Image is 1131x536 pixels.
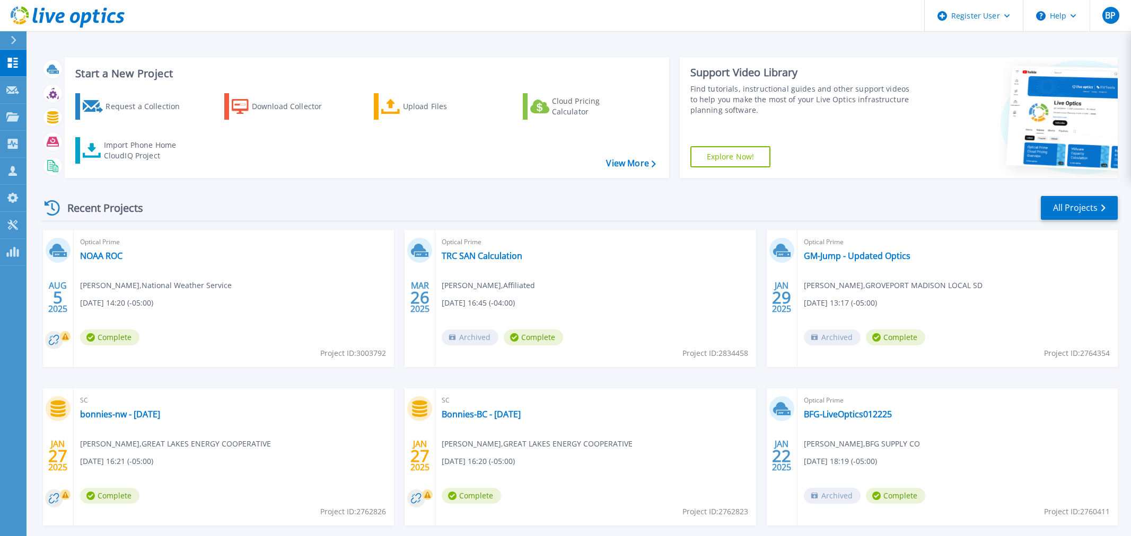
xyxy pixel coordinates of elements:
span: SC [442,395,749,406]
span: [PERSON_NAME] , National Weather Service [80,280,232,291]
a: Cloud Pricing Calculator [523,93,641,120]
span: Optical Prime [80,236,388,248]
div: JAN 2025 [410,436,430,475]
span: Archived [442,329,498,345]
div: AUG 2025 [48,278,68,317]
span: SC [80,395,388,406]
a: Upload Files [374,93,492,120]
span: [PERSON_NAME] , GREAT LAKES ENERGY COOPERATIVE [442,438,633,450]
span: 5 [53,293,63,302]
span: [DATE] 18:19 (-05:00) [804,455,877,467]
span: Archived [804,488,861,504]
a: bonnies-nw - [DATE] [80,409,160,419]
span: [DATE] 13:17 (-05:00) [804,297,877,309]
a: Download Collector [224,93,343,120]
a: View More [606,158,655,168]
a: NOAA ROC [80,251,122,261]
a: Bonnies-BC - [DATE] [442,409,521,419]
span: [DATE] 16:21 (-05:00) [80,455,153,467]
span: [DATE] 16:45 (-04:00) [442,297,515,309]
div: JAN 2025 [771,278,792,317]
div: MAR 2025 [410,278,430,317]
span: Optical Prime [804,236,1111,248]
div: Cloud Pricing Calculator [552,96,637,117]
span: Archived [804,329,861,345]
span: [PERSON_NAME] , Affiliated [442,280,535,291]
span: Project ID: 2762823 [682,506,748,517]
a: BFG-LiveOptics012225 [804,409,892,419]
div: Recent Projects [41,195,157,221]
span: Project ID: 2834458 [682,347,748,359]
span: Complete [866,329,925,345]
span: 22 [772,451,791,460]
div: Find tutorials, instructional guides and other support videos to help you make the most of your L... [690,84,915,115]
a: TRC SAN Calculation [442,251,522,261]
span: 27 [48,451,67,460]
div: Import Phone Home CloudIQ Project [104,140,187,161]
span: [DATE] 14:20 (-05:00) [80,297,153,309]
span: Project ID: 2760411 [1044,506,1110,517]
div: JAN 2025 [771,436,792,475]
span: Optical Prime [442,236,749,248]
span: Project ID: 3003792 [320,347,386,359]
div: Request a Collection [106,96,190,117]
span: Complete [80,329,139,345]
div: Download Collector [252,96,337,117]
span: 29 [772,293,791,302]
span: [PERSON_NAME] , GROVEPORT MADISON LOCAL SD [804,280,983,291]
span: Complete [504,329,563,345]
a: GM-Jump - Updated Optics [804,251,910,261]
a: Request a Collection [75,93,194,120]
span: Complete [866,488,925,504]
span: [PERSON_NAME] , BFG SUPPLY CO [804,438,920,450]
a: All Projects [1041,196,1118,220]
span: Project ID: 2762826 [320,506,386,517]
span: Project ID: 2764354 [1044,347,1110,359]
h3: Start a New Project [75,68,655,79]
span: BP [1105,11,1116,20]
span: Complete [80,488,139,504]
div: Support Video Library [690,66,915,79]
a: Explore Now! [690,146,771,167]
span: 27 [410,451,429,460]
div: JAN 2025 [48,436,68,475]
span: 26 [410,293,429,302]
span: [PERSON_NAME] , GREAT LAKES ENERGY COOPERATIVE [80,438,271,450]
span: [DATE] 16:20 (-05:00) [442,455,515,467]
span: Complete [442,488,501,504]
div: Upload Files [403,96,488,117]
span: Optical Prime [804,395,1111,406]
